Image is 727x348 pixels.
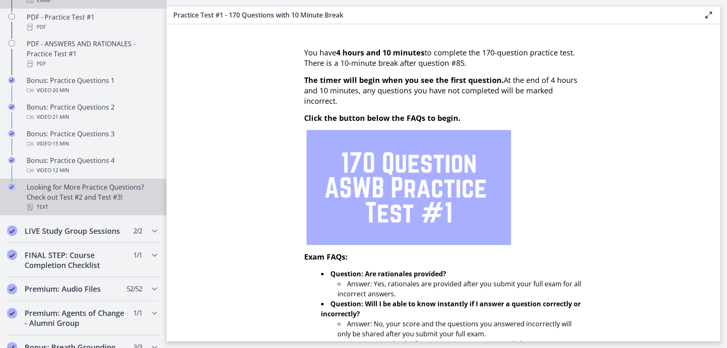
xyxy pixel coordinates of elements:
[133,226,142,236] span: 2 / 2
[127,284,142,294] span: 52 / 52
[337,48,425,58] strong: 4 hours and 10 minutes
[331,269,447,278] strong: Question: Are rationales provided?
[27,165,157,175] div: Video
[25,308,126,328] h2: Premium: Agents of Change - Alumni Group
[25,226,126,236] h2: LIVE Study Group Sessions
[8,130,15,137] i: Completed
[7,284,17,294] i: Completed
[8,157,15,164] i: Completed
[51,165,69,175] span: · 12 min
[338,319,583,339] li: Answer: No, your score and the questions you answered incorrectly will only be shared after you s...
[27,59,157,69] div: PDF
[305,75,504,85] span: The timer will begin when you see the first question.
[305,113,461,123] span: Click the button below the FAQs to begin.
[321,299,581,318] strong: Question: Will I be able to know instantly if I answer a question correctly or incorrectly?
[27,139,157,149] div: Video
[8,77,15,84] i: Completed
[27,85,157,95] div: Video
[305,48,575,68] span: You have to complete the 170-question practice test. There is a 10-minute break after question #85.
[51,139,69,149] span: · 15 min
[27,155,157,175] div: Bonus: Practice Questions 4
[173,10,690,20] h3: Practice Test #1 - 170 Questions with 10 Minute Break
[8,104,15,110] i: Completed
[305,75,578,106] span: At the end of 4 hours and 10 minutes, any questions you have not completed will be marked incorrect.
[51,85,69,95] span: · 20 min
[27,39,157,69] div: PDF - ANSWERS AND RATIONALES - Practice Test #1
[27,112,157,122] div: Video
[27,182,157,212] div: Looking for More Practice Questions? Check out Test #2 and Test #3!
[25,250,126,270] h2: FINAL STEP: Course Completion Checklist
[307,130,511,245] img: 1.png
[305,252,348,262] span: Exam FAQs:
[338,279,583,299] li: Answer: Yes, rationales are provided after you submit your full exam for all incorrect answers.
[27,102,157,122] div: Bonus: Practice Questions 2
[133,250,142,260] span: 1 / 1
[27,129,157,149] div: Bonus: Practice Questions 3
[27,12,157,32] div: PDF - Practice Test #1
[133,308,142,318] span: 1 / 1
[7,308,17,318] i: Completed
[7,226,17,236] i: Completed
[25,284,126,294] h2: Premium: Audio Files
[7,250,17,260] i: Completed
[51,112,69,122] span: · 21 min
[27,202,157,212] div: Text
[27,22,157,32] div: PDF
[8,184,15,190] i: Completed
[27,75,157,95] div: Bonus: Practice Questions 1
